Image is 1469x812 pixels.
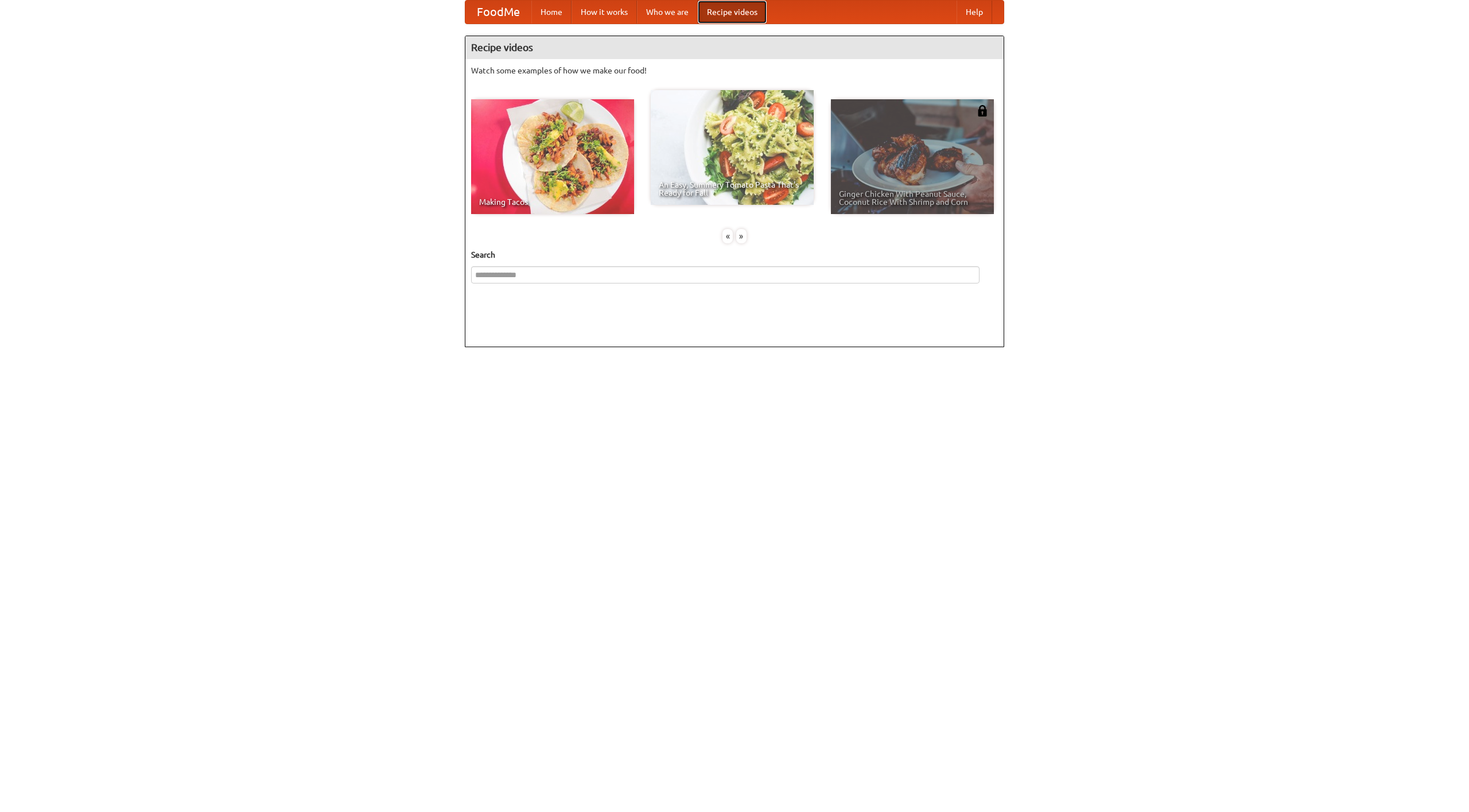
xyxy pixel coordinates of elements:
h5: Search [471,249,998,261]
h4: Recipe videos [465,36,1004,59]
a: Making Tacos [471,99,634,214]
p: Watch some examples of how we make our food! [471,65,998,76]
a: Help [957,1,992,24]
span: An Easy, Summery Tomato Pasta That's Ready for Fall [659,181,806,197]
a: How it works [572,1,637,24]
a: FoodMe [465,1,531,24]
div: « [722,229,733,243]
img: 483408.png [977,105,988,116]
a: An Easy, Summery Tomato Pasta That's Ready for Fall [651,90,814,205]
a: Recipe videos [698,1,767,24]
a: Who we are [637,1,698,24]
a: Home [531,1,572,24]
div: » [736,229,747,243]
span: Making Tacos [479,198,626,206]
